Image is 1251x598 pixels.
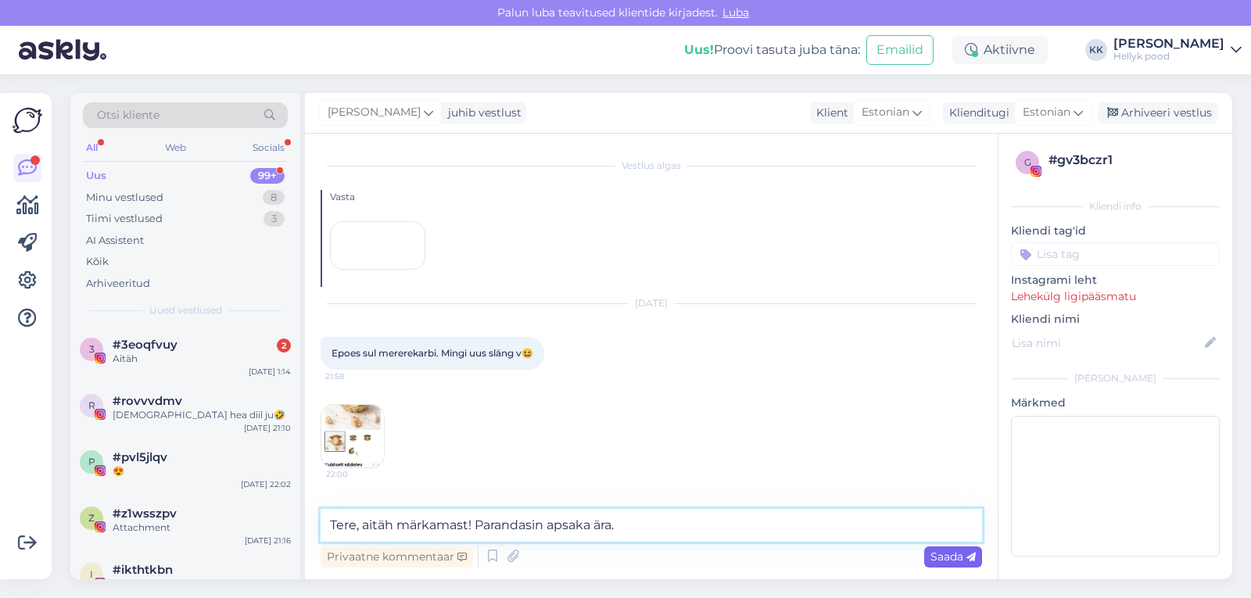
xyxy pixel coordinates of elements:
span: 3 [89,343,95,355]
p: Instagrami leht [1011,272,1220,288]
div: Hellyk pood [1113,50,1224,63]
img: Askly Logo [13,106,42,135]
div: [DATE] 1:14 [249,366,291,378]
img: Attachment [321,405,384,467]
div: Arhiveeritud [86,276,150,292]
span: p [88,456,95,467]
div: [DATE] 21:16 [245,535,291,546]
div: Klient [810,105,848,121]
div: Attachment [113,521,291,535]
span: #ikthtkbn [113,563,173,577]
span: 22:00 [326,468,385,480]
a: [PERSON_NAME]Hellyk pood [1113,38,1242,63]
div: Arhiveeri vestlus [1098,102,1218,124]
div: Vestlus algas [321,159,982,173]
div: Socials [249,138,288,158]
div: Web [162,138,189,158]
span: i [90,568,93,580]
div: [DATE] 21:10 [244,422,291,434]
input: Lisa nimi [1012,335,1202,352]
span: z [88,512,95,524]
span: Otsi kliente [97,107,160,124]
div: Aitäh [113,352,291,366]
div: 3 [263,211,285,227]
p: Märkmed [1011,395,1220,411]
div: KK [1085,39,1107,61]
input: Lisa tag [1011,242,1220,266]
div: Kõik [86,254,109,270]
div: Klienditugi [943,105,1009,121]
div: Kliendi info [1011,199,1220,213]
div: [DATE] [321,296,982,310]
div: [DEMOGRAPHIC_DATA] hea diil ju🤣 [113,408,291,422]
div: Privaatne kommentaar [321,546,473,568]
span: Luba [718,5,754,20]
span: #3eoqfvuy [113,338,177,352]
span: Saada [930,550,976,564]
div: Aktiivne [952,36,1048,64]
div: [PERSON_NAME] [1113,38,1224,50]
div: All [83,138,101,158]
span: g [1024,156,1031,168]
div: Tiimi vestlused [86,211,163,227]
div: 2 [277,338,291,353]
div: 99+ [250,168,285,184]
div: Proovi tasuta juba täna: [684,41,860,59]
b: Uus! [684,42,714,57]
div: juhib vestlust [442,105,522,121]
span: #rovvvdmv [113,394,182,408]
div: 😍 [113,464,291,478]
div: [DATE] 22:02 [241,478,291,490]
div: # gv3bczr1 [1048,151,1215,170]
span: Uued vestlused [149,303,222,317]
div: [PERSON_NAME] [1011,371,1220,385]
span: [PERSON_NAME] [328,104,421,121]
div: Attachment [113,577,291,591]
span: Estonian [862,104,909,121]
div: Minu vestlused [86,190,163,206]
span: Estonian [1023,104,1070,121]
div: Vasta [330,190,982,204]
div: 8 [263,190,285,206]
span: #z1wsszpv [113,507,177,521]
span: #pvl5jlqv [113,450,167,464]
button: Emailid [866,35,934,65]
span: 21:58 [325,371,384,382]
p: Lehekülg ligipääsmatu [1011,288,1220,305]
span: r [88,399,95,411]
div: AI Assistent [86,233,144,249]
span: Epoes sul mererekarbi. Mingi uus släng v😆 [332,347,533,359]
div: Uus [86,168,106,184]
p: Kliendi tag'id [1011,223,1220,239]
p: Kliendi nimi [1011,311,1220,328]
textarea: Tere, aitäh märkamast! Parandasin apsaka ära. [321,509,982,542]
